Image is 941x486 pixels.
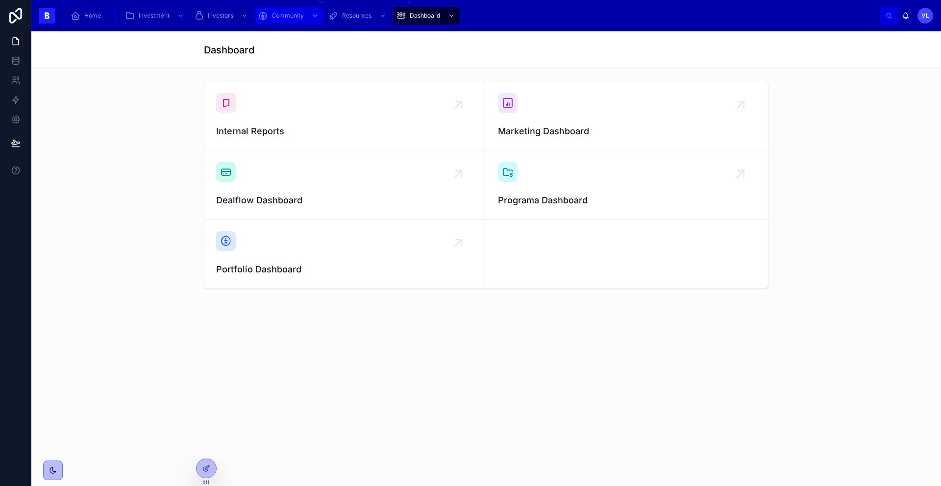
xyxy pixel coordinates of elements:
a: Dashboard [393,7,460,24]
a: Marketing Dashboard [486,81,768,150]
span: Community [272,12,304,20]
a: Home [68,7,108,24]
a: Community [255,7,323,24]
a: Dealflow Dashboard [204,150,486,219]
h1: Dashboard [204,43,254,57]
span: Dashboard [410,12,440,20]
a: Portfolio Dashboard [204,219,486,288]
a: Programa Dashboard [486,150,768,219]
a: Investment [122,7,189,24]
span: Investment [139,12,170,20]
div: scrollable content [63,5,880,26]
a: Resources [325,7,391,24]
span: Resources [342,12,371,20]
span: VL [921,12,929,20]
span: Marketing Dashboard [498,124,756,138]
span: Dealflow Dashboard [216,194,474,207]
span: Home [84,12,101,20]
a: Investors [191,7,253,24]
a: Internal Reports [204,81,486,150]
span: Portfolio Dashboard [216,263,474,276]
span: Investors [208,12,233,20]
img: App logo [39,8,55,24]
span: Internal Reports [216,124,474,138]
span: Programa Dashboard [498,194,756,207]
